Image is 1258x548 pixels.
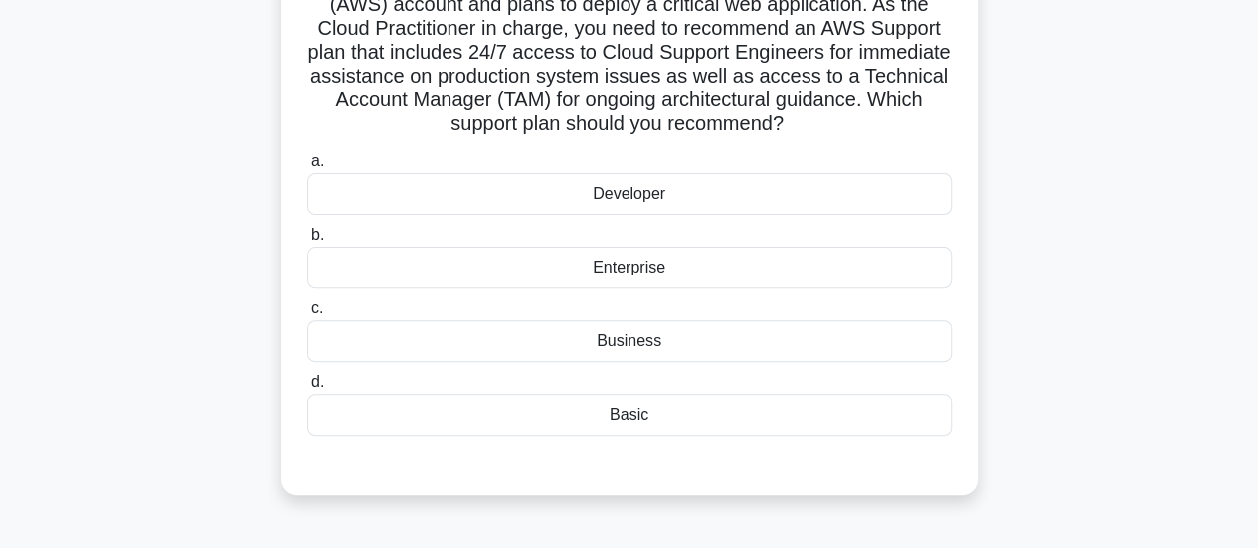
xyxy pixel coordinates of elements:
div: Enterprise [307,247,952,288]
div: Developer [307,173,952,215]
span: d. [311,373,324,390]
div: Business [307,320,952,362]
span: b. [311,226,324,243]
span: a. [311,152,324,169]
div: Basic [307,394,952,436]
span: c. [311,299,323,316]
